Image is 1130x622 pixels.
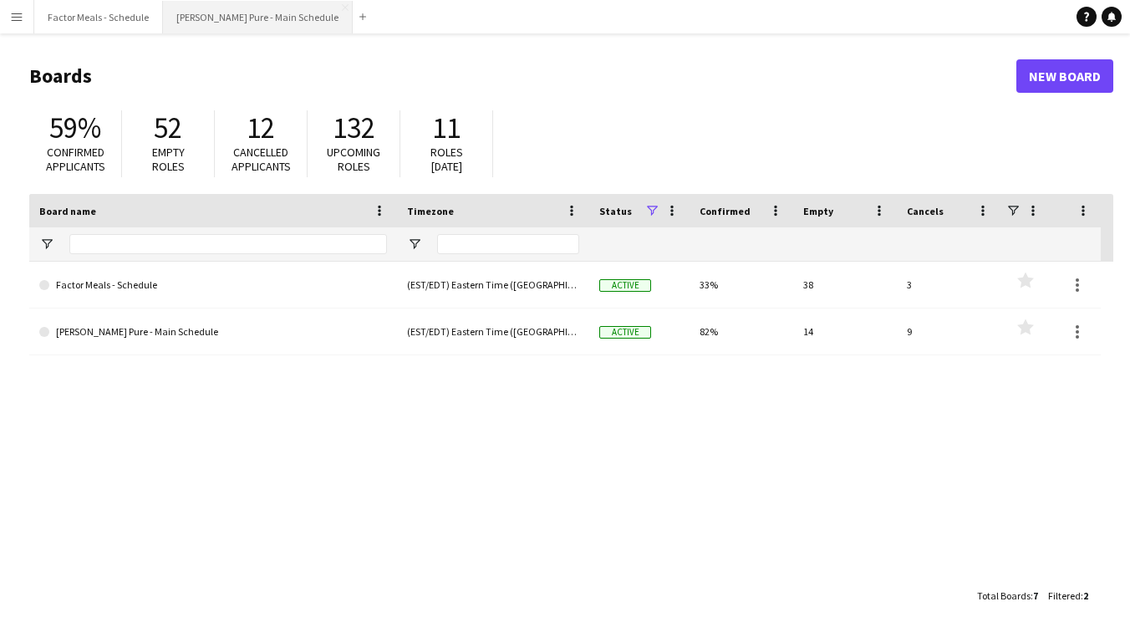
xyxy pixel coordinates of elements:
span: Timezone [407,205,454,217]
div: 82% [690,308,793,354]
span: Active [599,326,651,339]
span: Cancels [907,205,944,217]
h1: Boards [29,64,1016,89]
span: Upcoming roles [327,145,380,174]
span: Roles [DATE] [430,145,463,174]
span: 132 [333,110,375,146]
button: Factor Meals - Schedule [34,1,163,33]
a: Factor Meals - Schedule [39,262,387,308]
div: 3 [897,262,1000,308]
span: Confirmed [700,205,751,217]
div: (EST/EDT) Eastern Time ([GEOGRAPHIC_DATA] & [GEOGRAPHIC_DATA]) [397,308,589,354]
div: 9 [897,308,1000,354]
a: New Board [1016,59,1113,93]
span: Filtered [1048,589,1081,602]
button: [PERSON_NAME] Pure - Main Schedule [163,1,353,33]
div: 33% [690,262,793,308]
span: Empty [803,205,833,217]
a: [PERSON_NAME] Pure - Main Schedule [39,308,387,355]
div: : [1048,579,1088,612]
span: Confirmed applicants [46,145,105,174]
span: Total Boards [977,589,1031,602]
span: 59% [49,110,101,146]
div: 38 [793,262,897,308]
span: 2 [1083,589,1088,602]
span: Status [599,205,632,217]
button: Open Filter Menu [39,237,54,252]
button: Open Filter Menu [407,237,422,252]
span: Empty roles [152,145,185,174]
span: 52 [154,110,182,146]
span: Active [599,279,651,292]
div: (EST/EDT) Eastern Time ([GEOGRAPHIC_DATA] & [GEOGRAPHIC_DATA]) [397,262,589,308]
span: Cancelled applicants [232,145,291,174]
input: Board name Filter Input [69,234,387,254]
span: 7 [1033,589,1038,602]
div: 14 [793,308,897,354]
input: Timezone Filter Input [437,234,579,254]
span: 11 [432,110,461,146]
span: Board name [39,205,96,217]
span: 12 [247,110,275,146]
div: : [977,579,1038,612]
